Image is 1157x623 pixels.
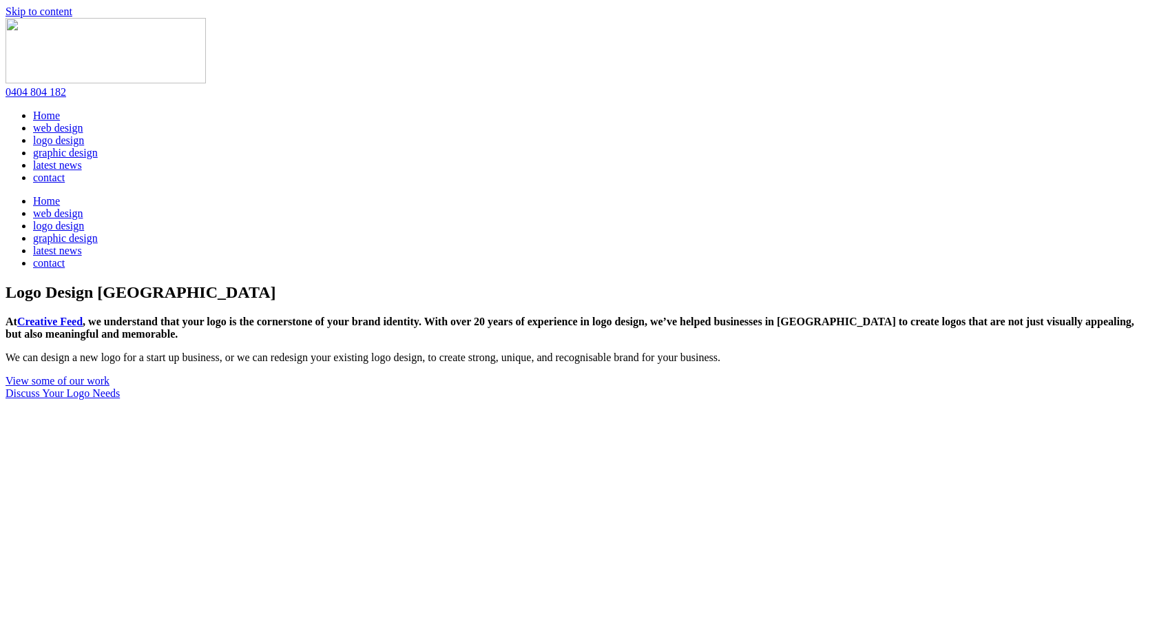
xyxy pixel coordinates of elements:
a: latest news [33,159,82,171]
nav: Menu [6,110,1151,184]
a: Creative Feed [17,316,83,327]
a: web design [33,207,83,219]
h1: Logo Design [GEOGRAPHIC_DATA] [6,283,1151,302]
a: View some of our work [6,375,110,387]
a: Home [33,195,60,207]
a: contact [33,257,65,269]
a: Home [33,110,60,121]
a: 0404 804 182 [6,86,66,98]
a: logo design [33,134,84,146]
a: Discuss Your Logo Needs [6,387,120,399]
p: We can design a new logo for a start up business, or we can redesign your existing logo design, t... [6,351,1151,364]
a: latest news [33,245,82,256]
a: contact [33,172,65,183]
strong: At , we understand that your logo is the cornerstone of your brand identity. With over 20 years o... [6,316,1134,340]
a: web design [33,122,83,134]
a: logo design [33,220,84,232]
a: graphic design [33,232,98,244]
a: graphic design [33,147,98,159]
a: Skip to content [6,6,72,17]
